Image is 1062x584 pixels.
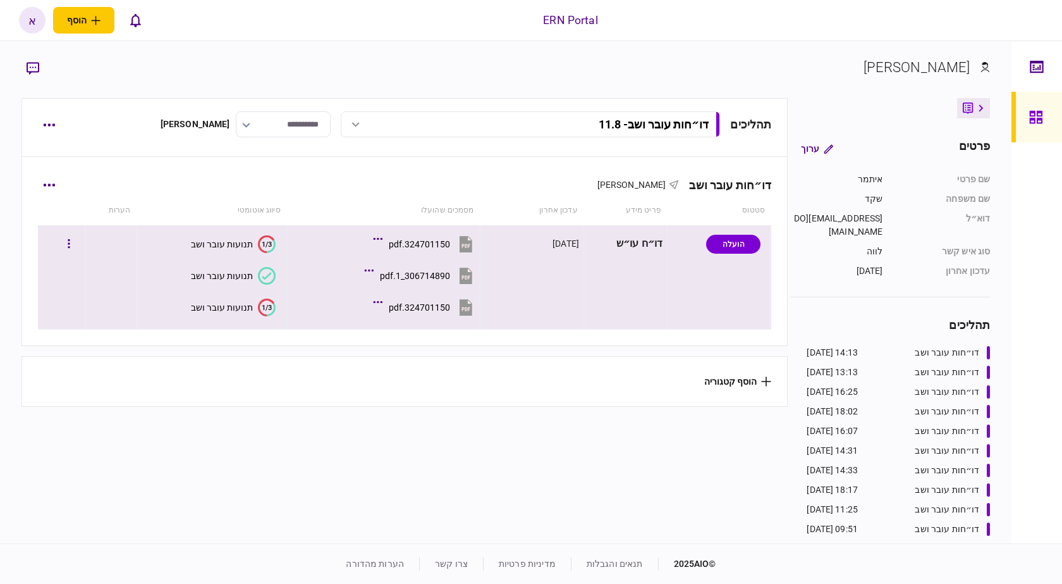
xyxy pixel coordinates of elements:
[791,192,882,206] div: שקד
[191,299,276,316] button: 1/3תנועות עובר ושב
[389,239,450,249] div: 324701150.pdf
[191,271,253,281] div: תנועות עובר ושב
[668,196,771,225] th: סטטוס
[807,503,990,516] a: דו״חות עובר ושב11:25 [DATE]
[380,271,450,281] div: 306714890_1.pdf
[191,239,253,249] div: תנועות עובר ושב
[807,523,990,536] a: דו״חות עובר ושב09:51 [DATE]
[915,523,979,536] div: דו״חות עובר ושב
[807,503,858,516] div: 11:25 [DATE]
[807,444,990,457] a: דו״חות עובר ושב14:31 [DATE]
[658,557,716,571] div: © 2025 AIO
[552,237,579,250] div: [DATE]
[915,464,979,477] div: דו״חות עובר ושב
[706,235,760,254] div: הועלה
[807,483,990,497] a: דו״חות עובר ושב18:17 [DATE]
[346,559,404,569] a: הערות מהדורה
[435,559,468,569] a: צרו קשר
[915,366,979,379] div: דו״חות עובר ושב
[895,212,990,239] div: דוא״ל
[915,483,979,497] div: דו״חות עובר ושב
[807,444,858,457] div: 14:31 [DATE]
[791,173,882,186] div: איתמר
[807,405,990,418] a: דו״חות עובר ושב18:02 [DATE]
[807,346,990,359] a: דו״חות עובר ושב14:13 [DATE]
[53,7,114,34] button: פתח תפריט להוספת לקוח
[367,261,475,290] button: 306714890_1.pdf
[587,559,643,569] a: תנאים והגבלות
[807,483,858,497] div: 18:17 [DATE]
[85,196,137,225] th: הערות
[791,245,882,258] div: לווה
[959,137,991,160] div: פרטים
[807,425,990,438] a: דו״חות עובר ושב16:07 [DATE]
[791,212,882,239] div: [EMAIL_ADDRESS][DOMAIN_NAME]
[597,180,666,190] span: [PERSON_NAME]
[137,196,287,225] th: סיווג אוטומטי
[915,405,979,418] div: דו״חות עובר ושב
[341,111,720,137] button: דו״חות עובר ושב- 11.8
[191,267,276,285] button: תנועות עובר ושב
[480,196,584,225] th: עדכון אחרון
[584,196,668,225] th: פריט מידע
[807,366,990,379] a: דו״חות עובר ושב13:13 [DATE]
[543,12,597,28] div: ERN Portal
[807,425,858,438] div: 16:07 [DATE]
[807,405,858,418] div: 18:02 [DATE]
[376,230,475,258] button: 324701150.pdf
[599,118,709,131] div: דו״חות עובר ושב - 11.8
[791,264,882,278] div: [DATE]
[287,196,480,225] th: מסמכים שהועלו
[791,137,843,160] button: ערוך
[262,240,272,248] text: 1/3
[864,57,970,78] div: [PERSON_NAME]
[679,178,771,192] div: דו״חות עובר ושב
[915,444,979,457] div: דו״חות עובר ושב
[499,559,556,569] a: מדיניות פרטיות
[730,116,771,133] div: תהליכים
[262,303,272,311] text: 1/3
[791,316,990,333] div: תהליכים
[915,385,979,399] div: דו״חות עובר ושב
[915,503,979,516] div: דו״חות עובר ושב
[191,235,276,253] button: 1/3תנועות עובר ושב
[589,230,662,258] div: דו״ח עו״ש
[807,464,990,477] a: דו״חות עובר ושב14:33 [DATE]
[389,302,450,313] div: 324701150.pdf
[704,376,771,387] button: הוסף קטגוריה
[191,302,253,313] div: תנועות עובר ושב
[895,192,990,206] div: שם משפחה
[895,264,990,278] div: עדכון אחרון
[161,118,230,131] div: [PERSON_NAME]
[376,293,475,321] button: 324701150.pdf
[807,366,858,379] div: 13:13 [DATE]
[895,245,990,258] div: סוג איש קשר
[19,7,46,34] button: א
[807,385,858,399] div: 16:25 [DATE]
[807,523,858,536] div: 09:51 [DATE]
[915,346,979,359] div: דו״חות עובר ושב
[807,385,990,399] a: דו״חות עובר ושב16:25 [DATE]
[122,7,149,34] button: פתח רשימת התראות
[915,425,979,438] div: דו״חות עובר ושב
[895,173,990,186] div: שם פרטי
[807,464,858,477] div: 14:33 [DATE]
[807,346,858,359] div: 14:13 [DATE]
